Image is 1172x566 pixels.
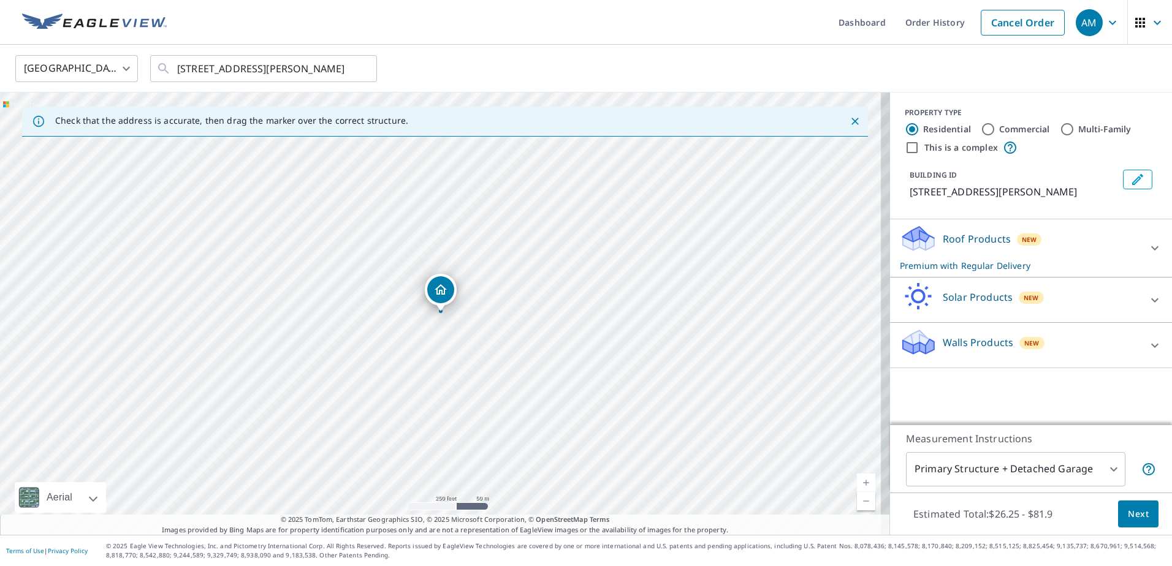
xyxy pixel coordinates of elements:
input: Search by address or latitude-longitude [177,51,352,86]
span: New [1024,293,1039,303]
div: Aerial [43,482,76,513]
p: © 2025 Eagle View Technologies, Inc. and Pictometry International Corp. All Rights Reserved. Repo... [106,541,1166,560]
p: | [6,547,88,554]
label: Commercial [999,123,1050,135]
span: New [1022,235,1037,244]
img: EV Logo [22,13,167,32]
label: Multi-Family [1078,123,1132,135]
button: Edit building 1 [1123,170,1152,189]
button: Next [1118,500,1159,528]
div: Aerial [15,482,106,513]
div: AM [1076,9,1103,36]
div: PROPERTY TYPE [905,107,1157,118]
a: Privacy Policy [48,546,88,555]
p: [STREET_ADDRESS][PERSON_NAME] [910,184,1118,199]
button: Close [847,113,863,129]
div: Primary Structure + Detached Garage [906,452,1125,486]
span: New [1024,338,1040,348]
a: Current Level 17, Zoom In [857,474,875,492]
a: Terms [590,515,610,524]
div: [GEOGRAPHIC_DATA] [15,51,138,86]
p: Measurement Instructions [906,431,1156,446]
span: Next [1128,507,1149,522]
div: Walls ProductsNew [900,328,1162,363]
label: This is a complex [924,141,998,154]
p: Check that the address is accurate, then drag the marker over the correct structure. [55,115,408,126]
span: Your report will include the primary structure and a detached garage if one exists. [1141,462,1156,477]
p: Roof Products [943,232,1011,246]
p: Estimated Total: $26.25 - $81.9 [904,500,1063,527]
div: Dropped pin, building 1, Residential property, 360 Vance Gap Rd Asheville, NC 28804 [425,274,457,312]
p: BUILDING ID [910,170,957,180]
div: Solar ProductsNew [900,282,1162,317]
div: Roof ProductsNewPremium with Regular Delivery [900,224,1162,272]
a: Cancel Order [981,10,1065,36]
a: Current Level 17, Zoom Out [857,492,875,510]
p: Walls Products [943,335,1013,350]
p: Solar Products [943,290,1013,304]
p: Premium with Regular Delivery [900,259,1140,272]
label: Residential [923,123,971,135]
a: OpenStreetMap [536,515,587,524]
a: Terms of Use [6,546,44,555]
span: © 2025 TomTom, Earthstar Geographics SIO, © 2025 Microsoft Corporation, © [281,515,610,525]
